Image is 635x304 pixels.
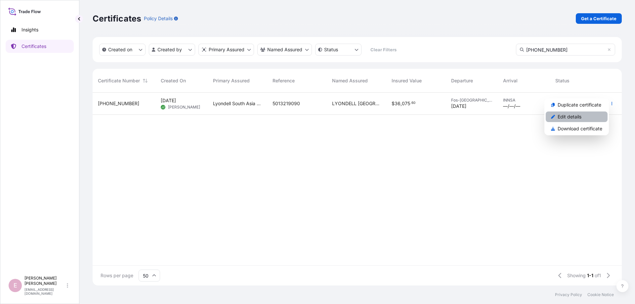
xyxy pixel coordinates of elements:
p: Certificates [93,13,141,24]
p: Duplicate certificate [558,102,601,108]
p: Policy Details [144,15,173,22]
div: Actions [544,98,609,135]
a: Download certificate [546,123,608,134]
p: Get a Certificate [581,15,616,22]
a: Duplicate certificate [546,100,608,110]
p: Edit details [558,113,581,120]
p: Download certificate [558,125,602,132]
a: Edit details [546,111,608,122]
